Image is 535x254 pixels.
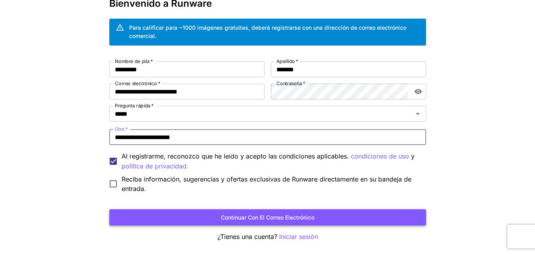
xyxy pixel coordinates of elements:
font: Nombre de pila [115,58,150,64]
button: alternar visibilidad de contraseña [411,84,425,99]
button: Continuar con el correo electrónico [109,209,426,225]
font: ¿Tienes una cuenta? [217,233,277,241]
font: Para calificar para ~1000 imágenes gratuitas, deberá registrarse con una dirección de correo elec... [129,24,406,39]
font: Al registrarme, reconozco que he leído y acepto las condiciones aplicables. [122,152,349,160]
font: Reciba información, sugerencias y ofertas exclusivas de Runware directamente en su bandeja de ent... [122,175,411,193]
font: Continuar con el correo electrónico [221,214,314,221]
font: política de privacidad. [122,162,188,170]
font: condiciones de uso [351,152,409,160]
button: Al registrarme, reconozco que he leído y acepto las condiciones aplicables. condiciones de uso y [122,161,188,171]
font: y [411,152,415,160]
font: Correo electrónico [115,80,157,86]
button: Al registrarme, reconozco que he leído y acepto las condiciones aplicables. y política de privaci... [351,151,409,161]
button: Iniciar sesión [279,232,318,242]
font: Contraseña [276,80,302,86]
font: Otro [115,126,125,132]
font: Pregunta rápida [115,103,150,109]
font: Iniciar sesión [279,233,318,241]
font: Apellido [276,58,295,64]
button: Abierto [412,108,423,119]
